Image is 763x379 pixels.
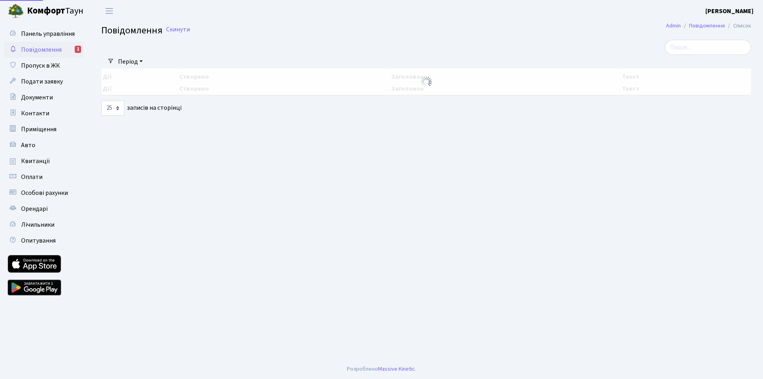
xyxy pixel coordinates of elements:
span: Приміщення [21,125,56,134]
span: Опитування [21,236,56,245]
a: Massive Kinetic [378,365,415,373]
li: Список [725,21,751,30]
a: Особові рахунки [4,185,83,201]
a: Авто [4,137,83,153]
b: Комфорт [27,4,65,17]
span: Орендарі [21,204,48,213]
a: Панель управління [4,26,83,42]
span: Квитанції [21,157,50,165]
span: Особові рахунки [21,189,68,197]
select: записів на сторінці [101,101,124,116]
input: Пошук... [665,40,751,55]
a: Повідомлення [689,21,725,30]
a: Контакти [4,105,83,121]
span: Документи [21,93,53,102]
a: Повідомлення1 [4,42,83,58]
label: записів на сторінці [101,101,182,116]
img: Обробка... [420,76,433,88]
span: Пропуск в ЖК [21,61,60,70]
a: Оплати [4,169,83,185]
a: Документи [4,89,83,105]
div: 1 [75,46,81,53]
a: Орендарі [4,201,83,217]
button: Переключити навігацію [99,4,119,17]
a: Admin [666,21,681,30]
span: Контакти [21,109,49,118]
span: Подати заявку [21,77,63,86]
img: logo.png [8,3,24,19]
a: Пропуск в ЖК [4,58,83,74]
a: Лічильники [4,217,83,233]
b: [PERSON_NAME] [705,7,753,16]
a: Період [115,55,146,68]
a: [PERSON_NAME] [705,6,753,16]
a: Подати заявку [4,74,83,89]
span: Повідомлення [21,45,62,54]
a: Скинути [166,26,190,33]
span: Оплати [21,173,43,181]
span: Панель управління [21,29,75,38]
div: Розроблено . [347,365,416,373]
span: Лічильники [21,220,54,229]
a: Квитанції [4,153,83,169]
a: Приміщення [4,121,83,137]
span: Таун [27,4,83,18]
nav: breadcrumb [654,17,763,34]
span: Авто [21,141,35,150]
a: Опитування [4,233,83,249]
span: Повідомлення [101,23,163,37]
